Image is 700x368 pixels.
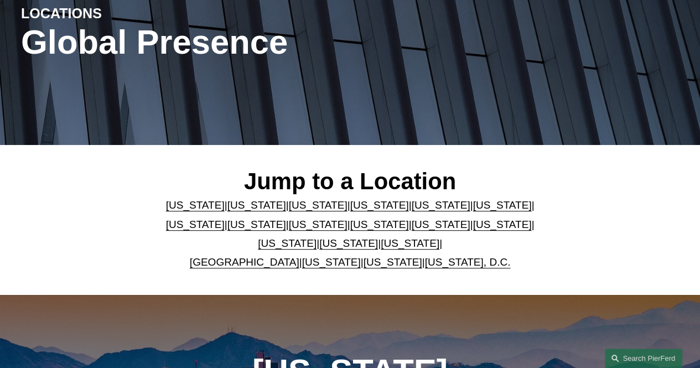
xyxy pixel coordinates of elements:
a: [US_STATE] [473,199,531,211]
a: [US_STATE] [473,219,531,230]
a: [US_STATE] [166,199,225,211]
a: [US_STATE] [381,237,439,249]
a: [US_STATE] [350,199,409,211]
a: [US_STATE] [319,237,378,249]
a: [US_STATE] [289,199,348,211]
a: [US_STATE] [258,237,317,249]
h4: LOCATIONS [21,5,185,23]
a: [US_STATE] [411,219,470,230]
a: [US_STATE] [411,199,470,211]
a: Search this site [605,349,682,368]
p: | | | | | | | | | | | | | | | | | | [158,196,542,272]
a: [US_STATE] [166,219,225,230]
h2: Jump to a Location [158,168,542,196]
a: [US_STATE] [350,219,409,230]
a: [US_STATE] [227,199,286,211]
a: [US_STATE] [289,219,348,230]
h1: Global Presence [21,23,460,61]
a: [GEOGRAPHIC_DATA] [190,256,299,268]
a: [US_STATE], D.C. [425,256,511,268]
a: [US_STATE] [302,256,361,268]
a: [US_STATE] [227,219,286,230]
a: [US_STATE] [364,256,422,268]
